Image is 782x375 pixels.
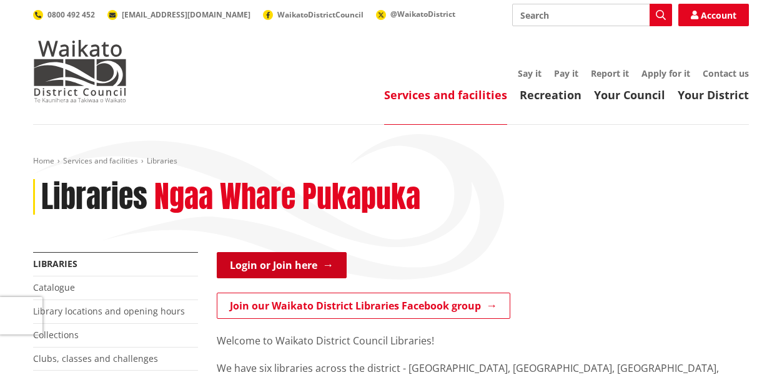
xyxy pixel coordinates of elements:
[518,67,542,79] a: Say it
[263,9,364,20] a: WaikatoDistrictCouncil
[33,40,127,102] img: Waikato District Council - Te Kaunihera aa Takiwaa o Waikato
[591,67,629,79] a: Report it
[520,87,582,102] a: Recreation
[154,179,420,215] h2: Ngaa Whare Pukapuka
[33,353,158,364] a: Clubs, classes and challenges
[217,333,749,348] p: Welcome to Waikato District Council Libraries!
[122,9,250,20] span: [EMAIL_ADDRESS][DOMAIN_NAME]
[33,329,79,341] a: Collections
[33,9,95,20] a: 0800 492 452
[63,155,138,166] a: Services and facilities
[384,87,507,102] a: Services and facilities
[107,9,250,20] a: [EMAIL_ADDRESS][DOMAIN_NAME]
[277,9,364,20] span: WaikatoDistrictCouncil
[33,258,77,270] a: Libraries
[376,9,455,19] a: @WaikatoDistrict
[33,281,75,293] a: Catalogue
[41,179,147,215] h1: Libraries
[33,155,54,166] a: Home
[703,67,749,79] a: Contact us
[33,305,185,317] a: Library locations and opening hours
[390,9,455,19] span: @WaikatoDistrict
[217,293,510,319] a: Join our Waikato District Libraries Facebook group
[33,156,749,167] nav: breadcrumb
[147,155,177,166] span: Libraries
[554,67,578,79] a: Pay it
[678,4,749,26] a: Account
[512,4,672,26] input: Search input
[217,252,347,278] a: Login or Join here
[641,67,690,79] a: Apply for it
[47,9,95,20] span: 0800 492 452
[678,87,749,102] a: Your District
[725,323,770,368] iframe: Messenger Launcher
[594,87,665,102] a: Your Council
